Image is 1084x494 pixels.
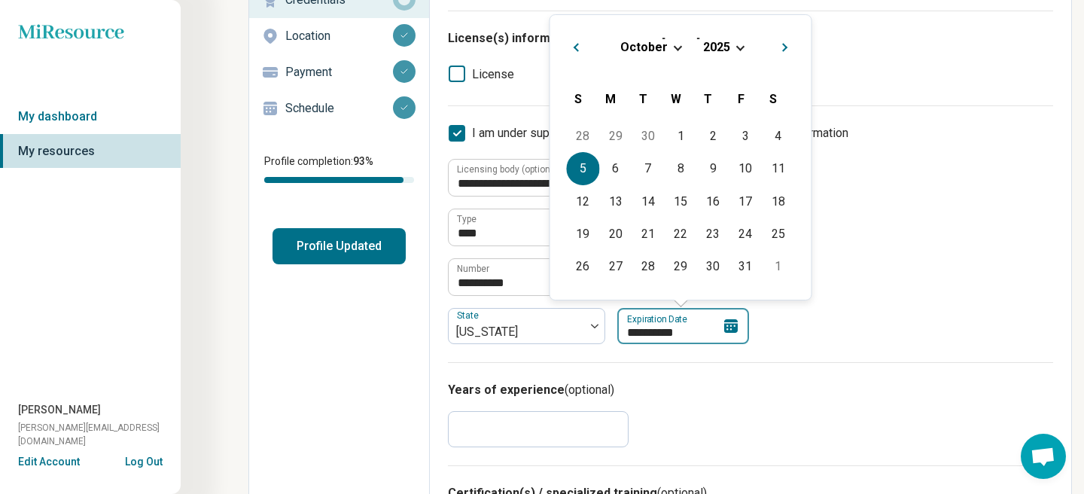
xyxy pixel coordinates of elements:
a: Payment [249,54,429,90]
p: Location [285,27,393,45]
div: Choose Sunday, September 28th, 2025 [567,120,599,152]
div: Choose Thursday, October 16th, 2025 [697,185,729,218]
div: Choose Sunday, October 5th, 2025 [567,152,599,184]
span: October [620,40,668,54]
h2: [DATE] [562,33,799,55]
div: Choose Thursday, October 30th, 2025 [697,250,729,282]
div: Choose Saturday, October 11th, 2025 [762,152,794,184]
span: (optional) [565,383,614,397]
div: Choose Friday, October 3rd, 2025 [729,120,762,152]
div: Choose Thursday, October 2nd, 2025 [697,120,729,152]
div: Choose Monday, October 27th, 2025 [599,250,632,282]
div: Choose Sunday, October 26th, 2025 [567,250,599,282]
div: Choose Friday, October 31st, 2025 [729,250,762,282]
span: 2025 [703,40,730,54]
button: Next Month [775,33,799,57]
div: Choose Tuesday, September 30th, 2025 [632,120,664,152]
label: State [457,310,482,321]
div: Choose Monday, October 13th, 2025 [599,185,632,218]
span: M [605,92,616,106]
div: Choose Monday, October 20th, 2025 [599,218,632,250]
div: Choose Wednesday, October 8th, 2025 [664,152,696,184]
div: Choose Date [550,14,812,300]
span: W [671,92,681,106]
div: Open chat [1021,434,1066,479]
a: Schedule [249,90,429,127]
div: Choose Wednesday, October 1st, 2025 [664,120,696,152]
span: I am under supervision, so I will list my supervisor’s license information [472,126,848,140]
div: Choose Sunday, October 19th, 2025 [567,218,599,250]
button: Log Out [125,454,163,466]
div: Choose Saturday, November 1st, 2025 [762,250,794,282]
div: Choose Saturday, October 18th, 2025 [762,185,794,218]
div: Choose Wednesday, October 29th, 2025 [664,250,696,282]
div: Choose Saturday, October 4th, 2025 [762,120,794,152]
input: credential.supervisorLicense.0.name [449,209,762,245]
div: Choose Monday, October 6th, 2025 [599,152,632,184]
div: Month October, 2025 [567,120,794,282]
div: Choose Saturday, October 25th, 2025 [762,218,794,250]
span: [PERSON_NAME][EMAIL_ADDRESS][DOMAIN_NAME] [18,421,181,448]
label: Licensing body (optional) [457,165,561,174]
div: Choose Tuesday, October 28th, 2025 [632,250,664,282]
span: T [704,92,712,106]
button: 2025 [702,39,731,55]
span: 93 % [353,155,373,167]
div: Choose Friday, October 10th, 2025 [729,152,762,184]
h3: Years of experience [448,381,1053,399]
a: Location [249,18,429,54]
div: Profile completion: [249,145,429,192]
div: Choose Friday, October 24th, 2025 [729,218,762,250]
span: S [574,92,582,106]
div: Choose Wednesday, October 22nd, 2025 [664,218,696,250]
button: Profile Updated [273,228,406,264]
span: [PERSON_NAME] [18,402,101,418]
div: Choose Wednesday, October 15th, 2025 [664,185,696,218]
button: October [620,39,668,55]
div: Choose Monday, September 29th, 2025 [599,120,632,152]
button: Previous Month [562,33,586,57]
div: Choose Tuesday, October 7th, 2025 [632,152,664,184]
p: Schedule [285,99,393,117]
div: Choose Friday, October 17th, 2025 [729,185,762,218]
div: Choose Tuesday, October 14th, 2025 [632,185,664,218]
div: Profile completion [264,177,414,183]
div: Choose Sunday, October 12th, 2025 [567,185,599,218]
span: License [472,66,514,84]
h3: License(s) information [448,29,1053,47]
div: Choose Thursday, October 23rd, 2025 [697,218,729,250]
p: Payment [285,63,393,81]
label: Type [457,215,477,224]
span: T [639,92,647,106]
span: F [738,92,744,106]
div: Choose Tuesday, October 21st, 2025 [632,218,664,250]
div: Choose Thursday, October 9th, 2025 [697,152,729,184]
span: S [769,92,777,106]
label: Number [457,264,489,273]
button: Edit Account [18,454,80,470]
